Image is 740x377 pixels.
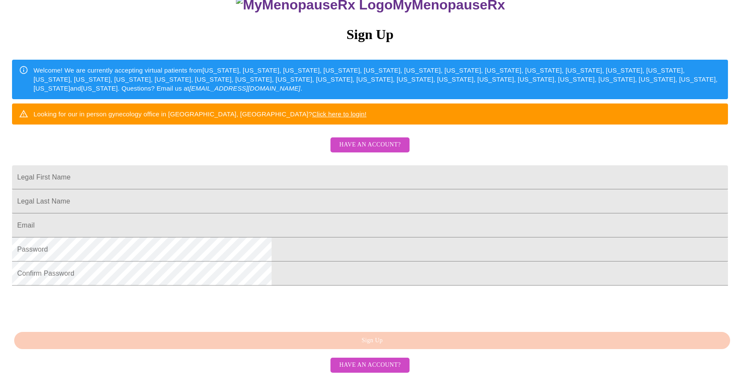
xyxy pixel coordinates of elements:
iframe: reCAPTCHA [12,290,143,323]
h3: Sign Up [12,27,728,43]
div: Welcome! We are currently accepting virtual patients from [US_STATE], [US_STATE], [US_STATE], [US... [34,62,721,97]
a: Click here to login! [312,110,367,118]
a: Have an account? [328,147,411,154]
span: Have an account? [339,360,401,371]
a: Have an account? [328,361,411,368]
button: Have an account? [330,358,409,373]
span: Have an account? [339,140,401,150]
button: Have an account? [330,137,409,152]
em: [EMAIL_ADDRESS][DOMAIN_NAME] [189,85,300,92]
div: Looking for our in person gynecology office in [GEOGRAPHIC_DATA], [GEOGRAPHIC_DATA]? [34,106,367,122]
